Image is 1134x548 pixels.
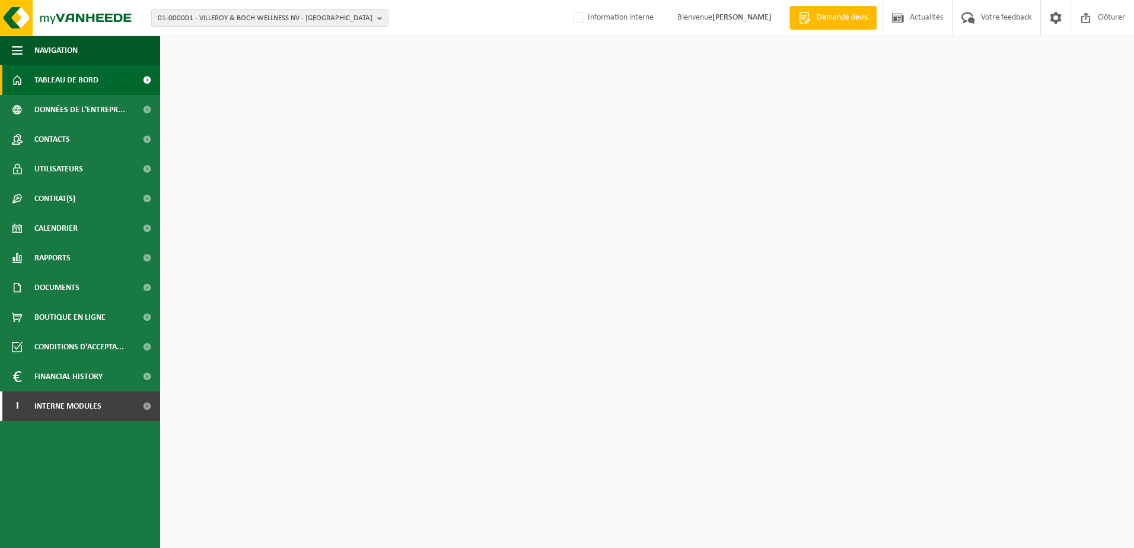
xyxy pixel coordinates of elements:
[814,12,871,24] span: Demande devis
[34,154,83,184] span: Utilisateurs
[34,214,78,243] span: Calendrier
[34,391,101,421] span: Interne modules
[158,9,372,27] span: 01-000001 - VILLEROY & BOCH WELLNESS NV - [GEOGRAPHIC_DATA]
[34,273,79,302] span: Documents
[34,95,125,125] span: Données de l'entrepr...
[34,65,98,95] span: Tableau de bord
[789,6,877,30] a: Demande devis
[151,9,388,27] button: 01-000001 - VILLEROY & BOCH WELLNESS NV - [GEOGRAPHIC_DATA]
[712,13,772,22] strong: [PERSON_NAME]
[34,362,103,391] span: Financial History
[34,125,70,154] span: Contacts
[34,184,75,214] span: Contrat(s)
[34,243,71,273] span: Rapports
[12,391,23,421] span: I
[34,36,78,65] span: Navigation
[571,9,654,27] label: Information interne
[34,302,106,332] span: Boutique en ligne
[34,332,124,362] span: Conditions d'accepta...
